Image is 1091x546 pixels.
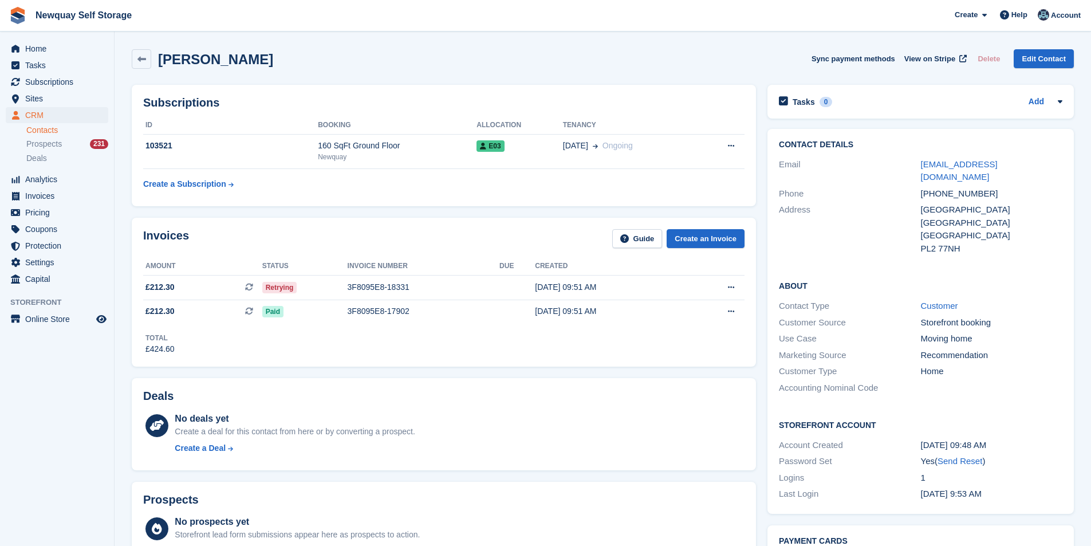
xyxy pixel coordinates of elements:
[779,187,920,201] div: Phone
[1038,9,1049,21] img: Colette Pearce
[921,242,1062,256] div: PL2 77NH
[779,316,920,329] div: Customer Source
[143,390,174,403] h2: Deals
[348,305,500,317] div: 3F8095E8-17902
[262,257,348,276] th: Status
[921,365,1062,378] div: Home
[348,281,500,293] div: 3F8095E8-18331
[145,305,175,317] span: £212.30
[25,221,94,237] span: Coupons
[318,116,476,135] th: Booking
[26,152,108,164] a: Deals
[262,306,283,317] span: Paid
[779,158,920,184] div: Email
[158,52,273,67] h2: [PERSON_NAME]
[25,238,94,254] span: Protection
[25,205,94,221] span: Pricing
[955,9,978,21] span: Create
[318,140,476,152] div: 160 SqFt Ground Floor
[779,349,920,362] div: Marketing Source
[145,343,175,355] div: £424.60
[262,282,297,293] span: Retrying
[26,138,108,150] a: Prospects 231
[779,537,1062,546] h2: Payment cards
[921,349,1062,362] div: Recommendation
[921,489,982,498] time: 2025-08-26 08:53:53 UTC
[921,159,998,182] a: [EMAIL_ADDRESS][DOMAIN_NAME]
[6,254,108,270] a: menu
[6,188,108,204] a: menu
[779,203,920,255] div: Address
[6,57,108,73] a: menu
[820,97,833,107] div: 0
[779,488,920,501] div: Last Login
[26,139,62,150] span: Prospects
[26,125,108,136] a: Contacts
[6,91,108,107] a: menu
[6,205,108,221] a: menu
[143,140,318,152] div: 103521
[921,229,1062,242] div: [GEOGRAPHIC_DATA]
[143,116,318,135] th: ID
[476,116,562,135] th: Allocation
[1014,49,1074,68] a: Edit Contact
[973,49,1005,68] button: Delete
[602,141,633,150] span: Ongoing
[25,311,94,327] span: Online Store
[10,297,114,308] span: Storefront
[175,412,415,426] div: No deals yet
[921,455,1062,468] div: Yes
[612,229,663,248] a: Guide
[921,301,958,311] a: Customer
[779,300,920,313] div: Contact Type
[779,472,920,485] div: Logins
[779,280,1062,291] h2: About
[535,305,686,317] div: [DATE] 09:51 AM
[318,152,476,162] div: Newquay
[563,140,588,152] span: [DATE]
[25,188,94,204] span: Invoices
[175,529,420,541] div: Storefront lead form submissions appear here as prospects to action.
[143,96,745,109] h2: Subscriptions
[348,257,500,276] th: Invoice number
[921,316,1062,329] div: Storefront booking
[921,187,1062,201] div: [PHONE_NUMBER]
[779,365,920,378] div: Customer Type
[779,140,1062,150] h2: Contact Details
[175,442,415,454] a: Create a Deal
[6,221,108,237] a: menu
[143,257,262,276] th: Amount
[563,116,698,135] th: Tenancy
[6,311,108,327] a: menu
[143,493,199,506] h2: Prospects
[921,203,1062,217] div: [GEOGRAPHIC_DATA]
[145,333,175,343] div: Total
[6,74,108,90] a: menu
[904,53,955,65] span: View on Stripe
[499,257,535,276] th: Due
[25,171,94,187] span: Analytics
[9,7,26,24] img: stora-icon-8386f47178a22dfd0bd8f6a31ec36ba5ce8667c1dd55bd0f319d3a0aa187defe.svg
[667,229,745,248] a: Create an Invoice
[921,472,1062,485] div: 1
[25,41,94,57] span: Home
[143,174,234,195] a: Create a Subscription
[921,217,1062,230] div: [GEOGRAPHIC_DATA]
[779,332,920,345] div: Use Case
[25,254,94,270] span: Settings
[812,49,895,68] button: Sync payment methods
[25,74,94,90] span: Subscriptions
[175,515,420,529] div: No prospects yet
[143,229,189,248] h2: Invoices
[94,312,108,326] a: Preview store
[25,91,94,107] span: Sites
[175,442,226,454] div: Create a Deal
[25,57,94,73] span: Tasks
[779,439,920,452] div: Account Created
[779,455,920,468] div: Password Set
[938,456,982,466] a: Send Reset
[921,439,1062,452] div: [DATE] 09:48 AM
[26,153,47,164] span: Deals
[6,171,108,187] a: menu
[476,140,504,152] span: E03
